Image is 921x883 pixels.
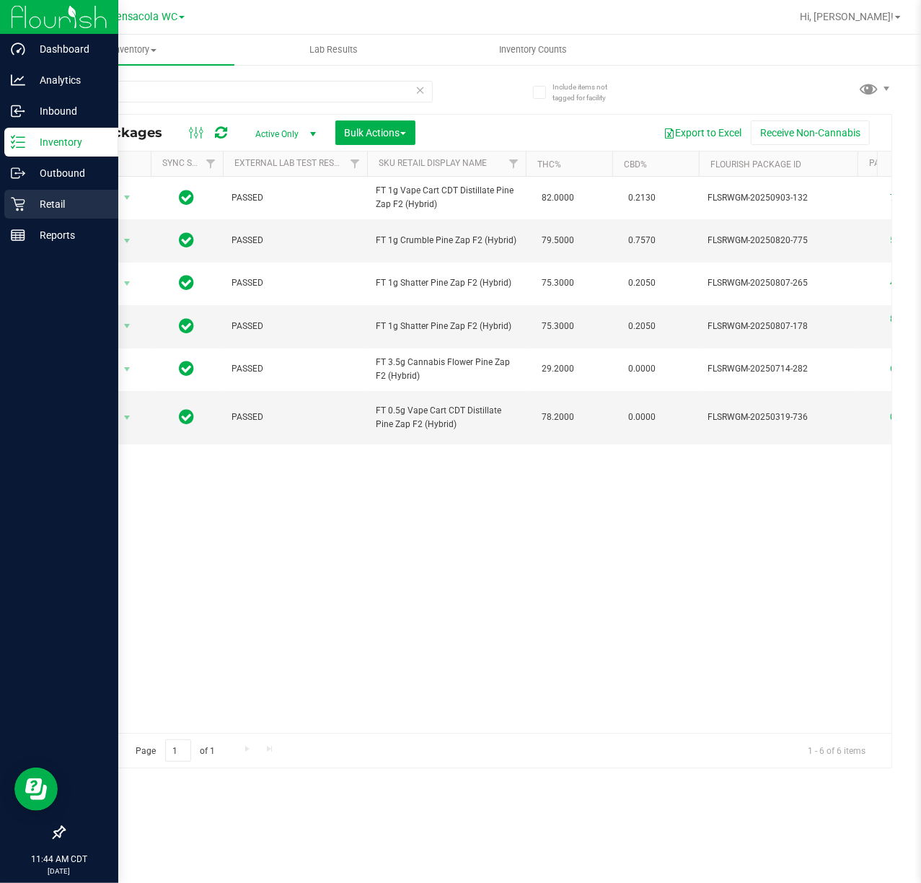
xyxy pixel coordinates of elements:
a: Sku Retail Display Name [379,158,487,168]
span: Include items not tagged for facility [552,82,625,103]
span: In Sync [180,316,195,336]
span: select [118,188,136,208]
span: FLSRWGM-20250807-265 [708,276,849,290]
iframe: Resource center [14,768,58,811]
a: CBD% [624,159,647,170]
inline-svg: Dashboard [11,42,25,56]
p: Reports [25,227,112,244]
inline-svg: Retail [11,197,25,211]
span: select [118,316,136,336]
p: [DATE] [6,866,112,877]
span: PASSED [232,234,358,247]
span: 0.2050 [621,316,663,337]
inline-svg: Inventory [11,135,25,149]
span: In Sync [180,273,195,293]
a: External Lab Test Result [234,158,348,168]
a: Flourish Package ID [710,159,801,170]
span: 0.0000 [621,359,663,379]
span: Clear [415,81,426,100]
button: Bulk Actions [335,120,415,145]
a: Lab Results [234,35,434,65]
span: FLSRWGM-20250820-775 [708,234,849,247]
span: PASSED [232,276,358,290]
span: 78.2000 [534,407,581,428]
span: select [118,231,136,251]
span: 75.3000 [534,273,581,294]
span: In Sync [180,230,195,250]
span: In Sync [180,407,195,427]
span: select [118,273,136,294]
a: Inventory Counts [433,35,633,65]
span: Bulk Actions [345,127,406,139]
span: PASSED [232,362,358,376]
inline-svg: Reports [11,228,25,242]
a: Package ID [869,158,918,168]
span: FT 0.5g Vape Cart CDT Distillate Pine Zap F2 (Hybrid) [376,404,517,431]
span: FLSRWGM-20250319-736 [708,410,849,424]
p: 11:44 AM CDT [6,853,112,866]
a: Inventory [35,35,234,65]
span: 29.2000 [534,359,581,379]
span: FT 1g Vape Cart CDT Distillate Pine Zap F2 (Hybrid) [376,184,517,211]
span: Page of 1 [123,739,227,762]
p: Retail [25,196,112,213]
span: 79.5000 [534,230,581,251]
span: 0.2050 [621,273,663,294]
span: 82.0000 [534,188,581,208]
input: Search Package ID, Item Name, SKU, Lot or Part Number... [63,81,433,102]
span: Pensacola WC [110,11,177,23]
a: THC% [537,159,561,170]
span: PASSED [232,410,358,424]
span: select [118,408,136,428]
inline-svg: Inbound [11,104,25,118]
button: Export to Excel [654,120,751,145]
span: FT 1g Crumble Pine Zap F2 (Hybrid) [376,234,517,247]
span: 1 - 6 of 6 items [796,739,877,761]
span: Inventory Counts [480,43,586,56]
p: Dashboard [25,40,112,58]
span: FLSRWGM-20250903-132 [708,191,849,205]
span: Hi, [PERSON_NAME]! [800,11,894,22]
span: FLSRWGM-20250807-178 [708,320,849,333]
span: Lab Results [290,43,377,56]
span: 0.0000 [621,407,663,428]
inline-svg: Outbound [11,166,25,180]
span: 75.3000 [534,316,581,337]
span: 0.2130 [621,188,663,208]
a: Filter [199,151,223,176]
span: FT 1g Shatter Pine Zap F2 (Hybrid) [376,320,517,333]
span: In Sync [180,359,195,379]
span: PASSED [232,191,358,205]
input: 1 [165,739,191,762]
p: Analytics [25,71,112,89]
span: 0.7570 [621,230,663,251]
span: FT 3.5g Cannabis Flower Pine Zap F2 (Hybrid) [376,356,517,383]
span: All Packages [75,125,177,141]
a: Filter [343,151,367,176]
a: Sync Status [162,158,218,168]
inline-svg: Analytics [11,73,25,87]
button: Receive Non-Cannabis [751,120,870,145]
span: PASSED [232,320,358,333]
span: FT 1g Shatter Pine Zap F2 (Hybrid) [376,276,517,290]
p: Inbound [25,102,112,120]
span: FLSRWGM-20250714-282 [708,362,849,376]
span: Inventory [35,43,234,56]
p: Outbound [25,164,112,182]
span: select [118,359,136,379]
span: In Sync [180,188,195,208]
a: Filter [502,151,526,176]
p: Inventory [25,133,112,151]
